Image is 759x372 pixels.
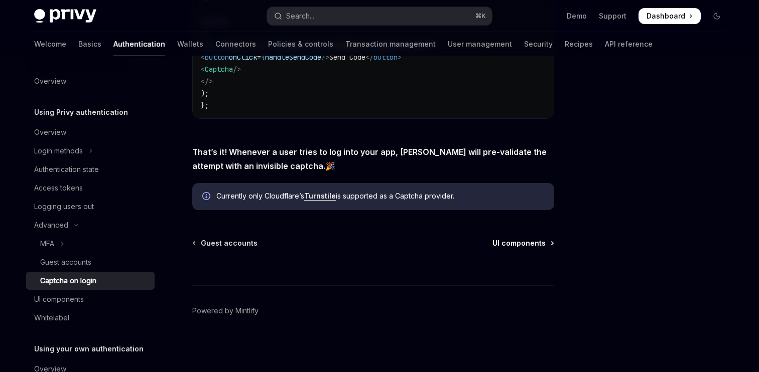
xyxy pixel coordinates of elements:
a: Support [599,11,626,21]
a: API reference [605,32,653,56]
div: Overview [34,126,66,138]
a: Powered by Mintlify [192,306,259,316]
div: Advanced [34,219,68,231]
a: User management [448,32,512,56]
a: Authentication [113,32,165,56]
span: ⌘ K [475,12,486,20]
div: Captcha on login [40,275,96,287]
div: Guest accounts [40,256,91,268]
span: button [373,53,398,62]
h5: Using your own authentication [34,343,144,355]
a: Logging users out [26,198,155,216]
span: = [257,53,261,62]
a: Connectors [215,32,256,56]
span: </> [201,77,213,86]
span: 🎉 [192,145,554,173]
button: Toggle Login methods section [26,142,155,160]
a: Security [524,32,553,56]
a: Captcha on login [26,272,155,290]
span: ); [201,89,209,98]
div: Login methods [34,145,83,157]
a: Welcome [34,32,66,56]
span: } [321,53,325,62]
div: Whitelabel [34,312,69,324]
a: Policies & controls [268,32,333,56]
span: Dashboard [647,11,685,21]
button: Toggle dark mode [709,8,725,24]
span: Captcha [205,65,233,74]
span: }; [201,101,209,110]
a: Overview [26,123,155,141]
button: Open search [267,7,492,25]
a: Wallets [177,32,203,56]
span: < [201,65,205,74]
div: UI components [34,293,84,305]
a: Transaction management [345,32,436,56]
a: Overview [26,72,155,90]
div: Search... [286,10,314,22]
span: onClick [229,53,257,62]
a: Whitelabel [26,309,155,327]
span: > [398,53,402,62]
a: Authentication state [26,160,155,178]
a: Turnstile [304,192,336,201]
a: Demo [567,11,587,21]
span: < [201,53,205,62]
span: </ [365,53,373,62]
img: dark logo [34,9,96,23]
span: button [205,53,229,62]
button: Toggle MFA section [26,235,155,253]
span: UI components [492,238,546,248]
a: Basics [78,32,101,56]
span: /> [233,65,241,74]
span: Guest accounts [201,238,258,248]
span: Currently only Cloudflare’s is supported as a Captcha provider. [216,191,544,201]
span: handleSendCode [265,53,321,62]
span: { [261,53,265,62]
a: Guest accounts [26,253,155,271]
div: Logging users out [34,201,94,213]
span: > [325,53,329,62]
strong: That’s it! Whenever a user tries to log into your app, [PERSON_NAME] will pre-validate the attemp... [192,147,547,171]
a: Access tokens [26,179,155,197]
a: UI components [492,238,553,248]
div: MFA [40,238,54,250]
svg: Info [202,192,212,202]
button: Toggle Advanced section [26,216,155,234]
h5: Using Privy authentication [34,106,128,118]
a: Guest accounts [193,238,258,248]
div: Access tokens [34,182,83,194]
a: Recipes [565,32,593,56]
div: Overview [34,75,66,87]
a: UI components [26,290,155,308]
span: Send Code [329,53,365,62]
div: Authentication state [34,163,99,175]
a: Dashboard [639,8,701,24]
